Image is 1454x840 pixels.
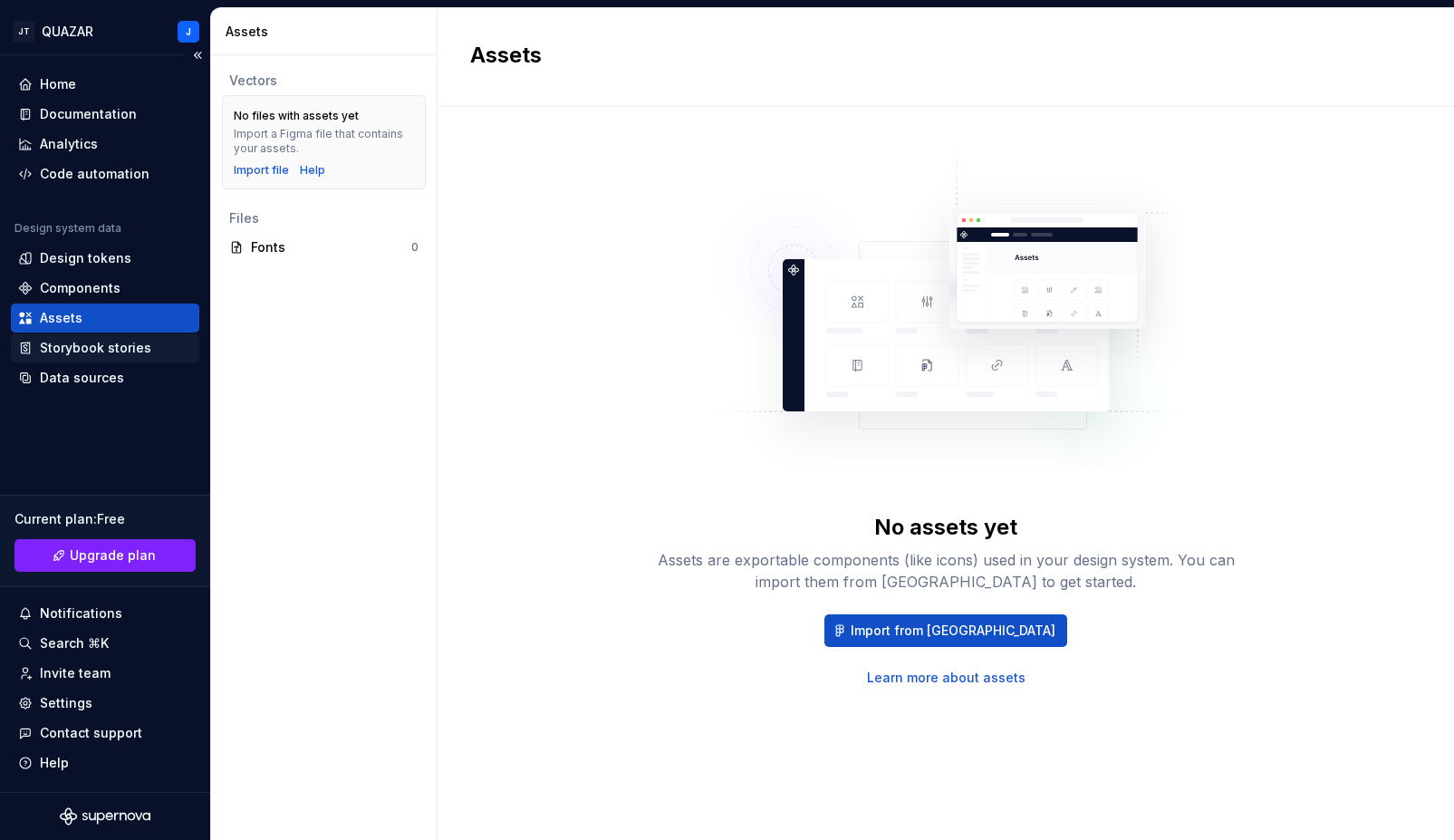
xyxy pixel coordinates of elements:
[222,233,426,262] a: Fonts0
[11,70,199,99] a: Home
[185,43,210,68] button: Collapse sidebar
[4,12,207,51] button: JTQUAZARJ
[300,163,325,178] a: Help
[226,23,429,41] div: Assets
[11,659,199,688] a: Invite team
[11,748,199,777] button: Help
[186,24,191,39] div: J
[40,279,120,297] div: Components
[851,622,1055,640] span: Import from [GEOGRAPHIC_DATA]
[40,75,76,93] div: Home
[824,614,1067,647] button: Import from [GEOGRAPHIC_DATA]
[11,274,199,303] a: Components
[656,549,1236,593] div: Assets are exportable components (like icons) used in your design system. You can import them fro...
[14,539,196,572] a: Upgrade plan
[11,159,199,188] a: Code automation
[42,23,93,41] div: QUAZAR
[411,240,419,255] div: 0
[40,339,151,357] div: Storybook stories
[60,807,150,826] svg: Supernova Logo
[40,634,109,652] div: Search ⌘K
[11,100,199,129] a: Documentation
[470,41,1400,70] h2: Assets
[251,238,411,256] div: Fonts
[40,664,111,682] div: Invite team
[11,719,199,748] button: Contact support
[229,72,419,90] div: Vectors
[40,249,131,267] div: Design tokens
[874,513,1017,542] div: No assets yet
[40,135,98,153] div: Analytics
[40,724,142,742] div: Contact support
[11,130,199,159] a: Analytics
[11,689,199,718] a: Settings
[11,629,199,658] button: Search ⌘K
[14,221,121,236] div: Design system data
[11,599,199,628] button: Notifications
[234,163,289,178] button: Import file
[14,510,196,528] div: Current plan : Free
[11,304,199,333] a: Assets
[867,669,1026,687] a: Learn more about assets
[11,363,199,392] a: Data sources
[40,604,122,623] div: Notifications
[40,369,124,387] div: Data sources
[40,754,69,772] div: Help
[70,546,156,565] span: Upgrade plan
[13,21,34,43] div: JT
[11,244,199,273] a: Design tokens
[40,105,137,123] div: Documentation
[40,165,149,183] div: Code automation
[40,309,82,327] div: Assets
[234,109,359,123] div: No files with assets yet
[40,694,92,712] div: Settings
[234,127,414,156] div: Import a Figma file that contains your assets.
[229,209,419,227] div: Files
[11,333,199,362] a: Storybook stories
